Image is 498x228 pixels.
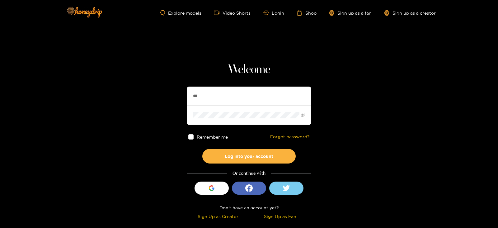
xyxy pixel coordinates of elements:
[384,10,436,16] a: Sign up as a creator
[202,149,296,164] button: Log into your account
[214,10,223,16] span: video-camera
[214,10,251,16] a: Video Shorts
[160,10,201,16] a: Explore models
[188,213,247,220] div: Sign Up as Creator
[297,10,317,16] a: Shop
[329,10,372,16] a: Sign up as a fan
[301,113,305,117] span: eye-invisible
[263,11,284,15] a: Login
[187,204,311,211] div: Don't have an account yet?
[187,170,311,177] div: Or continue with
[251,213,310,220] div: Sign Up as Fan
[187,62,311,77] h1: Welcome
[197,135,228,139] span: Remember me
[270,134,310,140] a: Forgot password?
